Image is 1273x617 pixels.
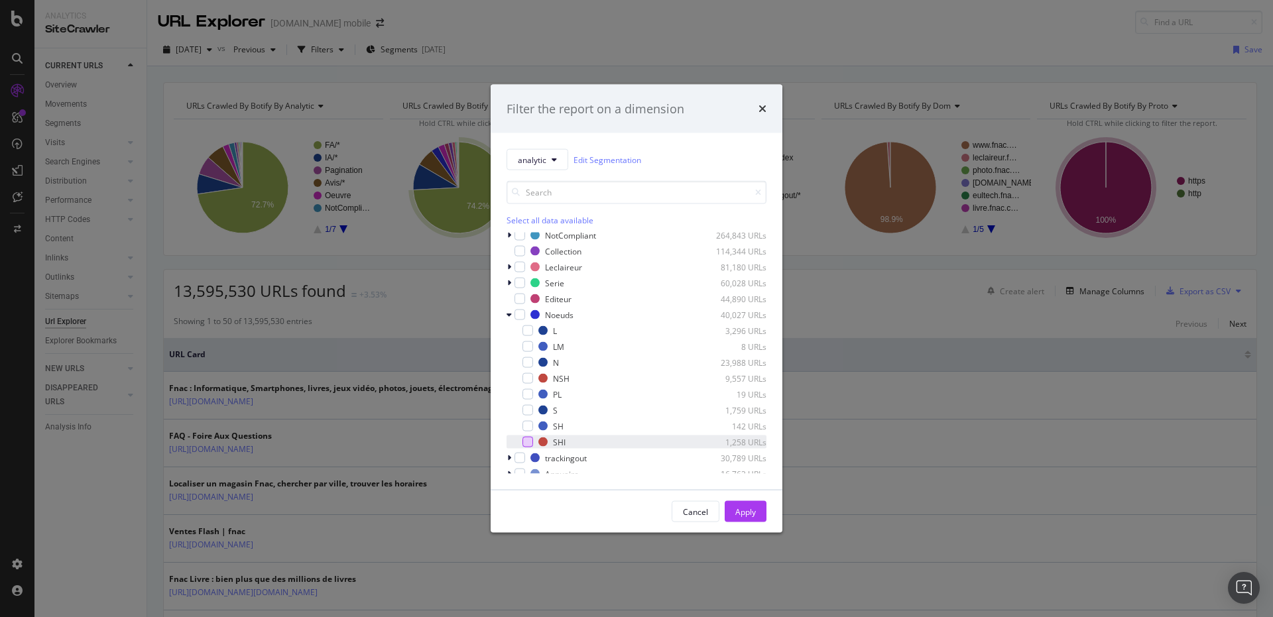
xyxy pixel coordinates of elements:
[725,501,766,522] button: Apply
[701,325,766,336] div: 3,296 URLs
[701,420,766,431] div: 142 URLs
[574,152,641,166] a: Edit Segmentation
[1228,572,1260,604] div: Open Intercom Messenger
[518,154,546,165] span: analytic
[545,293,572,304] div: Editeur
[553,325,557,336] div: L
[701,388,766,400] div: 19 URLs
[545,452,587,463] div: trackingout
[701,468,766,479] div: 16,763 URLs
[553,372,570,384] div: NSH
[701,293,766,304] div: 44,890 URLs
[701,372,766,384] div: 9,557 URLs
[553,436,566,447] div: SHI
[701,309,766,320] div: 40,027 URLs
[491,84,782,533] div: modal
[683,506,708,517] div: Cancel
[701,229,766,241] div: 264,843 URLs
[545,261,582,272] div: Leclaireur
[701,341,766,352] div: 8 URLs
[553,404,558,416] div: S
[701,357,766,368] div: 23,988 URLs
[545,468,579,479] div: Annuaire
[758,100,766,117] div: times
[701,436,766,447] div: 1,258 URLs
[507,100,684,117] div: Filter the report on a dimension
[553,357,559,368] div: N
[545,277,564,288] div: Serie
[672,501,719,522] button: Cancel
[701,277,766,288] div: 60,028 URLs
[507,215,766,226] div: Select all data available
[545,245,581,256] div: Collection
[507,181,766,204] input: Search
[701,452,766,463] div: 30,789 URLs
[701,261,766,272] div: 81,180 URLs
[507,149,568,170] button: analytic
[701,245,766,256] div: 114,344 URLs
[545,229,596,241] div: NotCompliant
[553,388,562,400] div: PL
[701,404,766,416] div: 1,759 URLs
[553,341,564,352] div: LM
[735,506,756,517] div: Apply
[545,309,574,320] div: Noeuds
[553,420,564,431] div: SH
